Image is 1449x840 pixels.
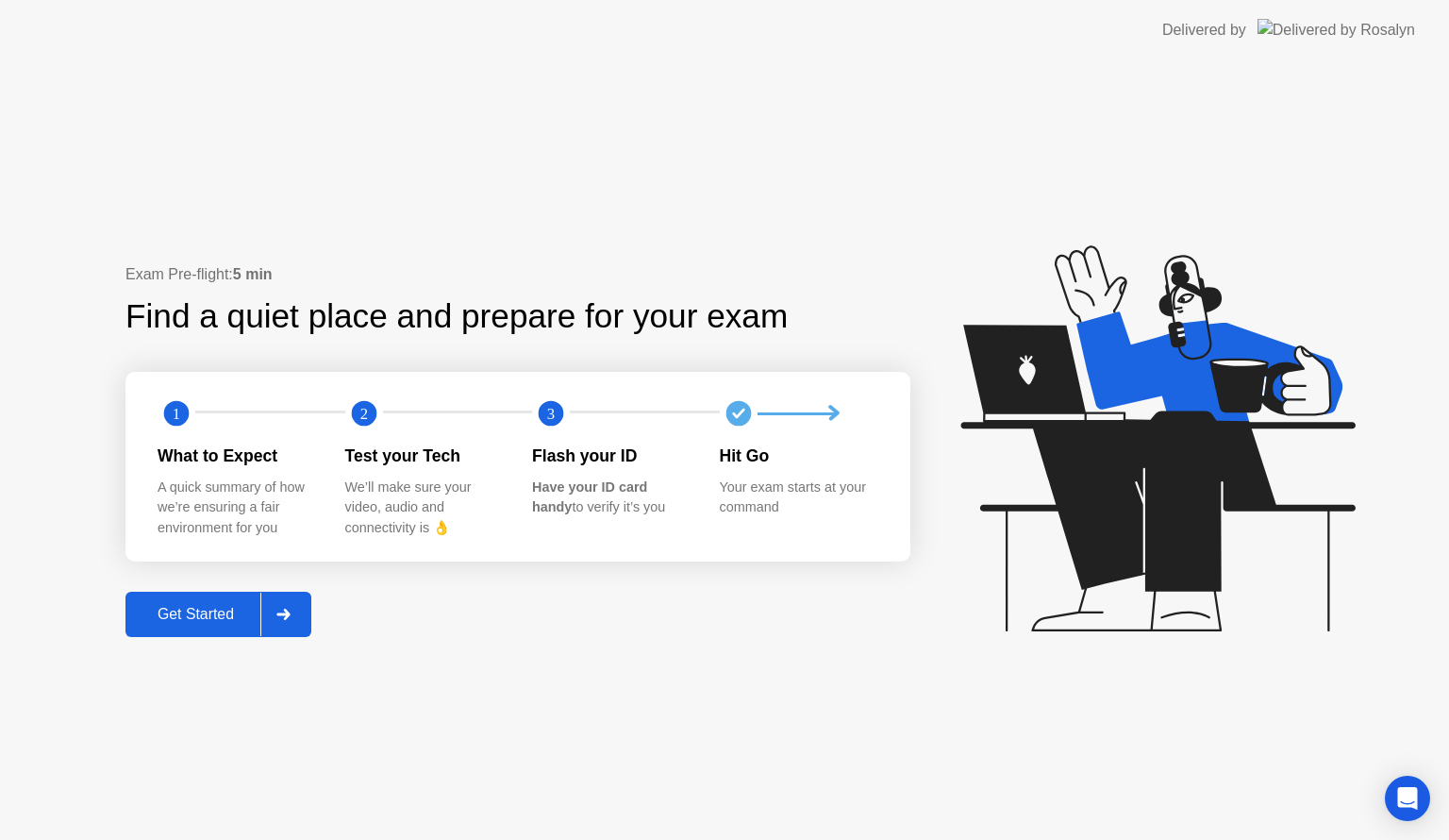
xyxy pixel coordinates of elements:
img: Delivered by Rosalyn [1257,19,1415,41]
div: Delivered by [1162,19,1246,42]
div: Get Started [131,606,260,623]
div: Find a quiet place and prepare for your exam [125,292,791,342]
div: A quick summary of how we’re ensuring a fair environment for you [158,478,315,539]
div: to verify it’s you [532,478,690,518]
text: 3 [547,405,555,423]
div: Flash your ID [532,444,690,468]
div: What to Expect [158,444,315,468]
button: Get Started [125,592,311,637]
b: 5 min [233,266,273,282]
b: Have your ID card handy [532,479,647,515]
text: 2 [359,405,367,423]
div: Exam Pre-flight: [125,263,910,286]
div: Hit Go [720,444,877,468]
div: Your exam starts at your command [720,478,877,518]
div: We’ll make sure your video, audio and connectivity is 👌 [345,478,503,539]
div: Open Intercom Messenger [1385,776,1430,821]
text: 1 [173,405,180,423]
div: Test your Tech [345,444,503,468]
